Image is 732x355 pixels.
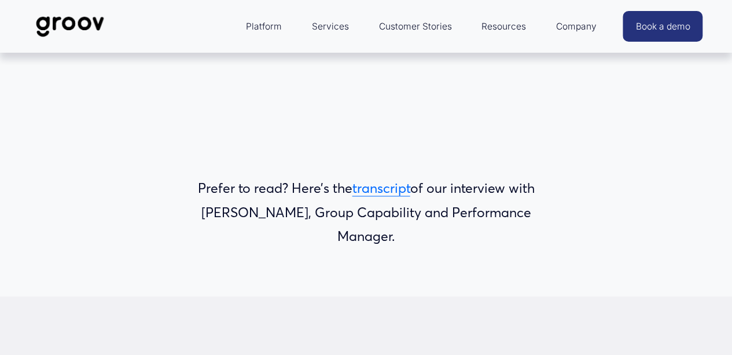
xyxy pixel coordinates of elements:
[373,13,458,41] a: Customer Stories
[623,11,702,42] a: Book a demo
[556,19,597,35] span: Company
[171,176,561,248] p: Prefer to read? Here’s the of our interview with [PERSON_NAME], Group Capability and Performance ...
[476,13,532,41] a: folder dropdown
[550,13,602,41] a: folder dropdown
[306,13,355,41] a: Services
[481,19,526,35] span: Resources
[352,180,410,196] a: transcript
[30,8,111,46] img: Groov | Workplace Science Platform | Unlock Performance | Drive Results
[240,13,288,41] a: folder dropdown
[246,19,282,35] span: Platform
